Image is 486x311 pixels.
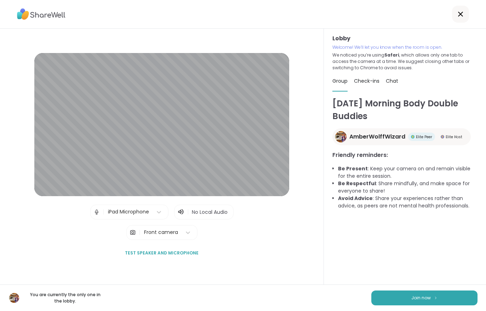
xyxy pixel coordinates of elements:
li: : Share mindfully, and make space for everyone to share! [338,180,478,195]
b: Avoid Advice [338,195,373,202]
span: | [139,225,141,240]
h1: [DATE] Morning Body Double Buddies [332,97,478,123]
span: Elite Peer [416,134,432,140]
img: AmberWolffWizard [335,131,347,142]
b: Be Respectful [338,180,376,187]
a: AmberWolffWizardAmberWolffWizardElite PeerElite PeerElite HostElite Host [332,128,471,145]
img: ShareWell Logo [17,6,65,22]
span: No Local Audio [192,209,228,216]
img: ShareWell Logomark [434,296,438,300]
img: AmberWolffWizard [9,293,19,303]
b: Safari [384,52,399,58]
span: Join now [411,295,431,301]
span: Test speaker and microphone [125,250,199,256]
span: Check-ins [354,77,379,84]
div: Front camera [144,229,178,236]
h3: Lobby [332,34,478,43]
span: | [187,208,189,216]
span: Group [332,77,348,84]
h3: Friendly reminders: [332,151,478,159]
li: : Share your experiences rather than advice, as peers are not mental health professionals. [338,195,478,210]
img: Elite Host [441,135,444,139]
span: | [103,205,104,219]
p: You are currently the only one in the lobby. [25,292,105,304]
b: Be Present [338,165,368,172]
p: We noticed you’re using , which allows only one tab to access the camera at a time. We suggest cl... [332,52,478,71]
div: iPad Microphone [108,208,149,216]
img: Camera [130,225,136,240]
p: Welcome! We’ll let you know when the room is open. [332,44,478,51]
span: AmberWolffWizard [349,133,405,141]
button: Join now [371,291,478,305]
li: : Keep your camera on and remain visible for the entire session. [338,165,478,180]
span: Chat [386,77,398,84]
span: Elite Host [446,134,462,140]
img: Microphone [93,205,100,219]
button: Test speaker and microphone [122,246,201,260]
img: Elite Peer [411,135,414,139]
